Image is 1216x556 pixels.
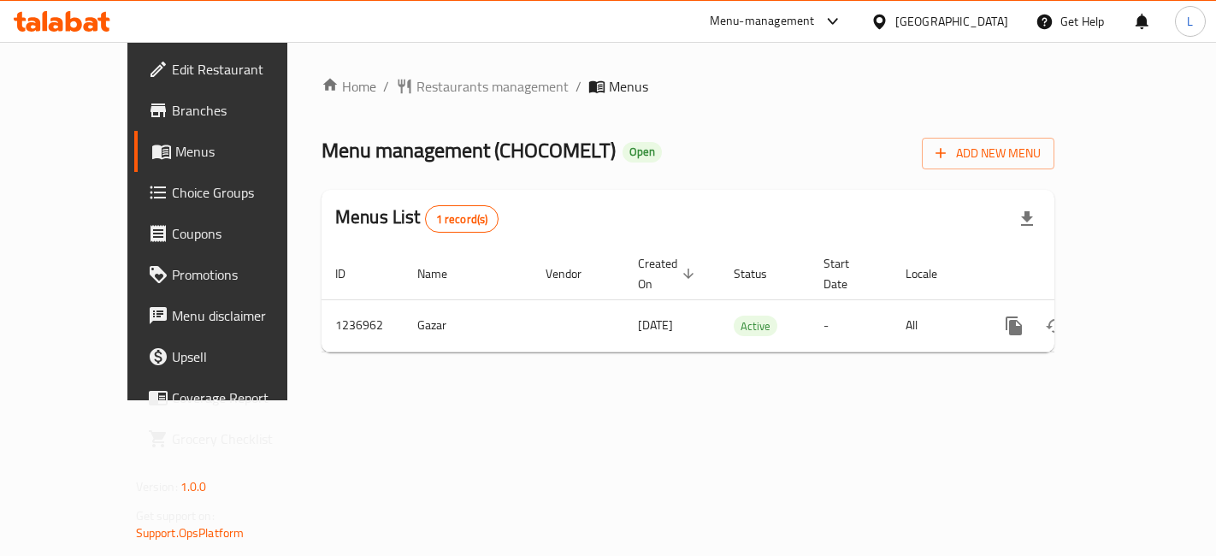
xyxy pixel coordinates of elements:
span: Status [734,263,789,284]
a: Choice Groups [134,172,330,213]
a: Upsell [134,336,330,377]
span: Promotions [172,264,316,285]
table: enhanced table [322,248,1172,352]
span: Start Date [823,253,871,294]
span: Menu management ( CHOCOMELT ) [322,131,616,169]
div: Active [734,316,777,336]
div: Open [623,142,662,163]
a: Menu disclaimer [134,295,330,336]
span: 1.0.0 [180,476,207,498]
span: Active [734,316,777,336]
span: Grocery Checklist [172,429,316,449]
a: Restaurants management [396,76,569,97]
span: Menus [609,76,648,97]
button: Add New Menu [922,138,1054,169]
a: Menus [134,131,330,172]
td: All [892,299,980,352]
div: Total records count [425,205,499,233]
span: Menus [175,141,316,162]
div: Menu-management [710,11,815,32]
span: Choice Groups [172,182,316,203]
span: Edit Restaurant [172,59,316,80]
a: Home [322,76,376,97]
td: Gazar [404,299,532,352]
li: / [383,76,389,97]
span: Menu disclaimer [172,305,316,326]
span: Upsell [172,346,316,367]
span: Created On [638,253,699,294]
a: Promotions [134,254,330,295]
td: 1236962 [322,299,404,352]
a: Grocery Checklist [134,418,330,459]
span: Open [623,145,662,159]
li: / [576,76,581,97]
span: [DATE] [638,314,673,336]
a: Support.OpsPlatform [136,522,245,544]
a: Branches [134,90,330,131]
button: more [994,305,1035,346]
span: 1 record(s) [426,211,499,228]
span: Branches [172,100,316,121]
div: Export file [1006,198,1048,240]
button: Change Status [1035,305,1076,346]
span: Version: [136,476,178,498]
span: Coverage Report [172,387,316,408]
h2: Menus List [335,204,499,233]
a: Coverage Report [134,377,330,418]
span: Vendor [546,263,604,284]
span: Name [417,263,469,284]
span: Restaurants management [416,76,569,97]
a: Coupons [134,213,330,254]
nav: breadcrumb [322,76,1054,97]
span: Get support on: [136,505,215,527]
td: - [810,299,892,352]
div: [GEOGRAPHIC_DATA] [895,12,1008,31]
span: Coupons [172,223,316,244]
span: Add New Menu [936,143,1041,164]
th: Actions [980,248,1172,300]
span: ID [335,263,368,284]
span: L [1187,12,1193,31]
a: Edit Restaurant [134,49,330,90]
span: Locale [906,263,959,284]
